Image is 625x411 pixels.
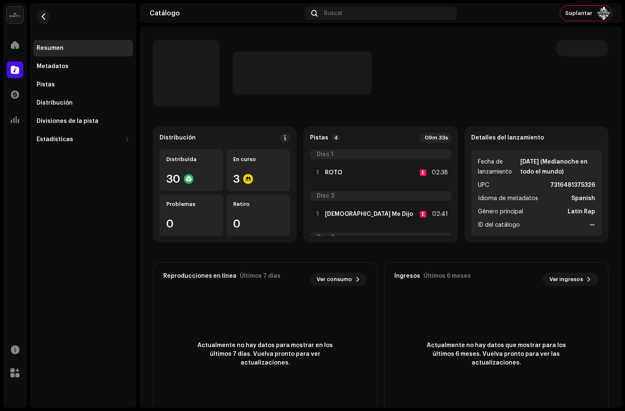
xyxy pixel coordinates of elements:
div: 02:38 [430,168,448,178]
div: Reproducciones en línea [163,273,236,279]
strong: ROTO [325,169,342,176]
div: Pistas [37,81,55,88]
strong: Detalles del lanzamiento [471,135,544,141]
strong: [DATE] (Medianoche en todo el mundo) [520,157,595,177]
span: ID del catálogo [478,220,520,230]
span: Buscar [324,10,343,17]
span: Actualmente no hay datos que mostrar para los últimos 6 meses. Vuelva pronto para ver las actuali... [421,341,571,367]
span: UPC [478,180,489,190]
div: Estadísticas [37,136,73,143]
div: Disc 2 [310,191,451,201]
div: Últimos 6 meses [423,273,471,279]
span: Género principal [478,207,523,217]
span: Ver ingresos [549,271,583,288]
re-m-nav-item: Divisiones de la pista [33,113,133,130]
div: Disc 1 [310,149,451,159]
div: E [420,211,426,218]
re-m-nav-item: Metadatos [33,58,133,75]
span: Actualmente no hay datos para mostrar en los últimos 7 días. Vuelva pronto para ver actualizaciones. [190,341,340,367]
re-m-nav-item: Resumen [33,40,133,56]
re-m-nav-dropdown: Estadísticas [33,131,133,148]
button: Ver ingresos [543,273,598,286]
span: Idioma de metadatos [478,193,538,203]
img: 02a7c2d3-3c89-4098-b12f-2ff2945c95ee [7,7,23,23]
strong: — [590,220,595,230]
div: En curso [233,156,283,163]
div: Metadatos [37,63,69,70]
strong: 7316481375326 [550,180,595,190]
span: Suplantar [565,10,592,17]
strong: Latin Rap [568,207,595,217]
strong: Pistas [310,135,328,141]
re-m-nav-item: Distribución [33,95,133,111]
div: Distribución [37,100,73,106]
re-m-nav-item: Pistas [33,76,133,93]
span: Fecha de lanzamiento [478,157,519,177]
div: Catálogo [150,10,301,17]
p-badge: 4 [332,134,340,142]
div: E [420,169,426,176]
div: Distribuída [166,156,217,163]
div: Distribución [160,135,196,141]
span: Ver consumo [317,271,352,288]
div: Últimos 7 días [240,273,281,279]
strong: Spanish [571,193,595,203]
div: Disc 3 [310,232,451,242]
img: 8685a3ca-d1ac-4d7a-a127-d19c5f5187fd [597,7,610,20]
div: Ingresos [394,273,420,279]
div: 09m 33s [420,133,451,143]
div: Resumen [37,45,64,51]
strong: [DEMOGRAPHIC_DATA] Me Dijo [325,211,413,218]
div: 02:41 [430,209,448,219]
div: Problemas [166,201,217,208]
div: Retiro [233,201,283,208]
button: Ver consumo [310,273,367,286]
div: Divisiones de la pista [37,118,98,125]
